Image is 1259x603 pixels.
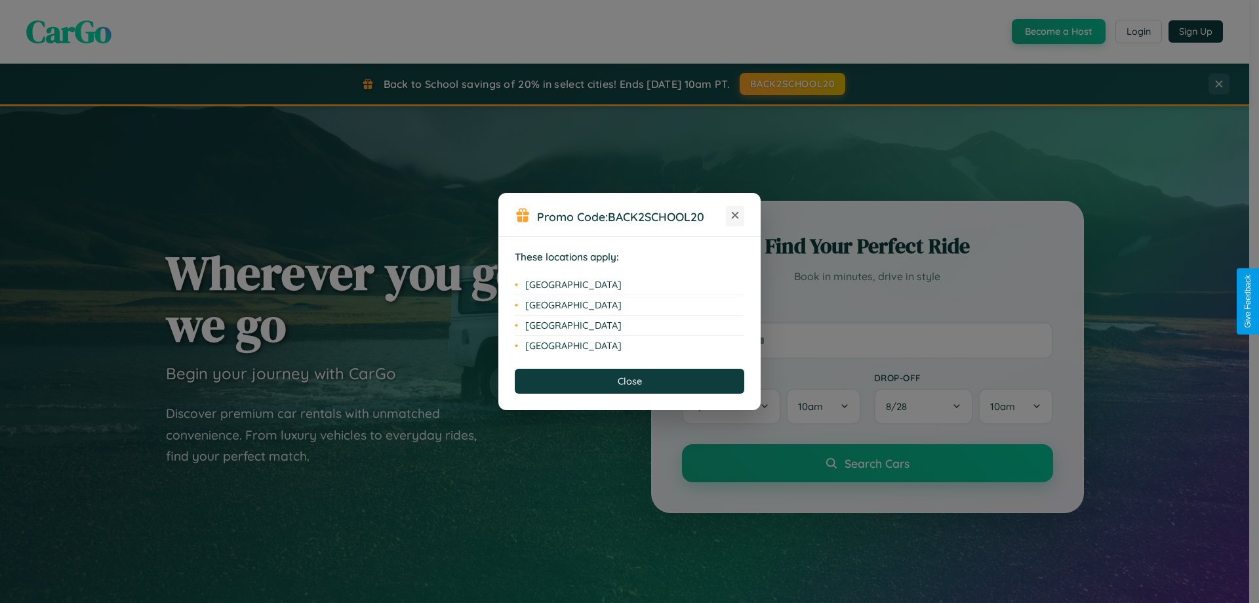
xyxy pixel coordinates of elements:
li: [GEOGRAPHIC_DATA] [515,275,744,295]
strong: These locations apply: [515,251,619,263]
h3: Promo Code: [537,209,726,224]
button: Close [515,369,744,394]
b: BACK2SCHOOL20 [608,209,704,224]
div: Give Feedback [1243,275,1252,328]
li: [GEOGRAPHIC_DATA] [515,316,744,336]
li: [GEOGRAPHIC_DATA] [515,336,744,356]
li: [GEOGRAPHIC_DATA] [515,295,744,316]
